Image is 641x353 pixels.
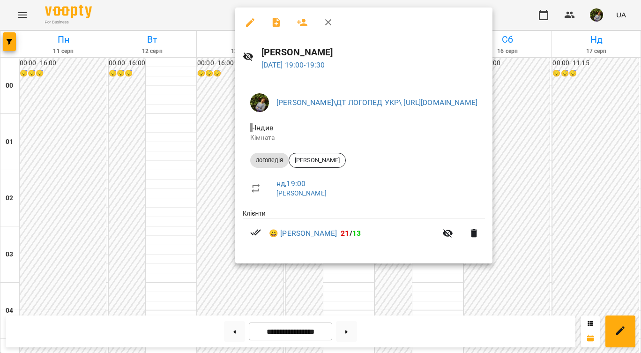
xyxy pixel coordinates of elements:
h6: [PERSON_NAME] [261,45,485,60]
span: - Індив [250,123,276,132]
p: Кімната [250,133,477,143]
span: 21 [341,229,349,238]
a: 😀 [PERSON_NAME] [269,228,337,239]
a: нд , 19:00 [276,179,306,188]
a: [DATE] 19:00-19:30 [261,60,325,69]
ul: Клієнти [243,209,485,252]
a: [PERSON_NAME]\ДТ ЛОГОПЕД УКР\ [URL][DOMAIN_NAME] [276,98,477,107]
b: / [341,229,361,238]
svg: Візит сплачено [250,227,261,238]
div: [PERSON_NAME] [289,153,346,168]
img: b75e9dd987c236d6cf194ef640b45b7d.jpg [250,93,269,112]
span: логопедія [250,156,289,165]
span: 13 [352,229,361,238]
span: [PERSON_NAME] [289,156,345,165]
a: [PERSON_NAME] [276,189,327,197]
